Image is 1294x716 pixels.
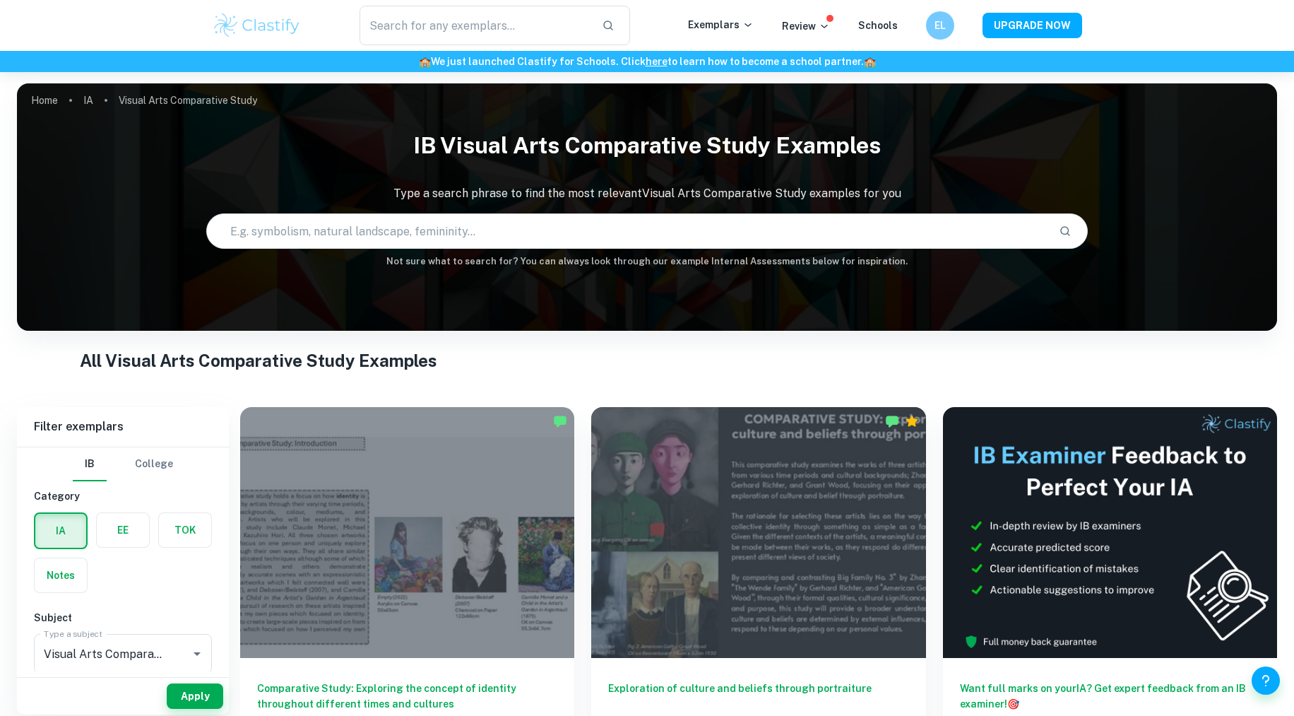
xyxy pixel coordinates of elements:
[17,185,1277,202] p: Type a search phrase to find the most relevant Visual Arts Comparative Study examples for you
[1252,667,1280,695] button: Help and Feedback
[135,447,173,481] button: College
[17,407,229,447] h6: Filter exemplars
[926,11,954,40] button: EL
[97,513,149,547] button: EE
[943,407,1277,658] img: Thumbnail
[17,254,1277,269] h6: Not sure what to search for? You can always look through our example Internal Assessments below f...
[35,514,86,548] button: IA
[960,681,1260,712] h6: Want full marks on your IA ? Get expert feedback from an IB examiner!
[905,414,919,428] div: Premium
[858,20,898,31] a: Schools
[983,13,1082,38] button: UPGRADE NOW
[932,18,949,33] h6: EL
[31,90,58,110] a: Home
[167,683,223,709] button: Apply
[187,644,207,664] button: Open
[207,211,1048,251] input: E.g. symbolism, natural landscape, femininity...
[119,93,257,108] p: Visual Arts Comparative Study
[44,628,102,640] label: Type a subject
[159,513,211,547] button: TOK
[864,56,876,67] span: 🏫
[419,56,431,67] span: 🏫
[1053,219,1077,243] button: Search
[885,414,899,428] img: Marked
[34,610,212,626] h6: Subject
[35,558,87,592] button: Notes
[646,56,667,67] a: here
[34,488,212,504] h6: Category
[17,123,1277,168] h1: IB Visual Arts Comparative Study examples
[782,18,830,34] p: Review
[553,414,567,428] img: Marked
[212,11,302,40] img: Clastify logo
[3,54,1291,69] h6: We just launched Clastify for Schools. Click to learn how to become a school partner.
[73,447,173,481] div: Filter type choice
[83,90,93,110] a: IA
[73,447,107,481] button: IB
[688,17,754,33] p: Exemplars
[80,348,1214,373] h1: All Visual Arts Comparative Study Examples
[1007,698,1019,710] span: 🎯
[360,6,590,45] input: Search for any exemplars...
